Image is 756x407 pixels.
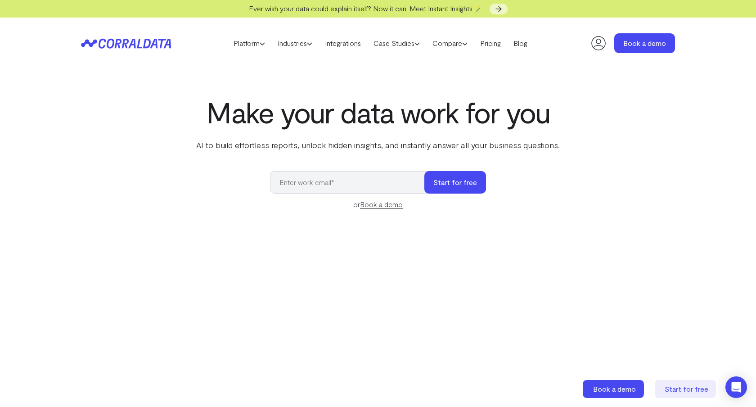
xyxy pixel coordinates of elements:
[194,139,562,151] p: AI to build effortless reports, unlock hidden insights, and instantly answer all your business qu...
[424,171,486,194] button: Start for free
[614,33,675,53] a: Book a demo
[227,36,271,50] a: Platform
[725,376,747,398] div: Open Intercom Messenger
[665,384,708,393] span: Start for free
[270,199,486,210] div: or
[271,36,319,50] a: Industries
[249,4,483,13] span: Ever wish your data could explain itself? Now it can. Meet Instant Insights 🪄
[426,36,474,50] a: Compare
[474,36,507,50] a: Pricing
[194,96,562,128] h1: Make your data work for you
[593,384,636,393] span: Book a demo
[507,36,534,50] a: Blog
[583,380,646,398] a: Book a demo
[655,380,718,398] a: Start for free
[319,36,367,50] a: Integrations
[367,36,426,50] a: Case Studies
[360,200,403,209] a: Book a demo
[270,171,433,194] input: Enter work email*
